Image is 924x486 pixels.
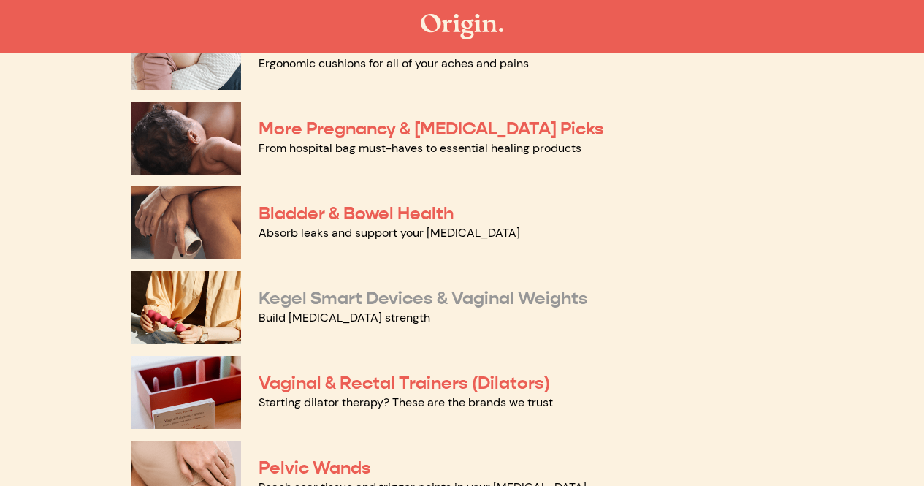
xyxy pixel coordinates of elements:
[259,140,581,156] a: From hospital bag must-haves to essential healing products
[259,118,604,140] a: More Pregnancy & [MEDICAL_DATA] Picks
[131,17,241,90] img: Pillows for Pain Relief & Support
[259,225,520,240] a: Absorb leaks and support your [MEDICAL_DATA]
[131,356,241,429] img: Vaginal & Rectal Trainers (Dilators)
[131,186,241,259] img: Bladder & Bowel Health
[421,14,503,39] img: The Origin Shop
[131,271,241,344] img: Kegel Smart Devices & Vaginal Weights
[259,372,550,394] a: Vaginal & Rectal Trainers (Dilators)
[131,102,241,175] img: More Pregnancy & Postpartum Picks
[259,310,430,325] a: Build [MEDICAL_DATA] strength
[259,202,454,224] a: Bladder & Bowel Health
[259,457,371,479] a: Pelvic Wands
[259,56,529,71] a: Ergonomic cushions for all of your aches and pains
[259,395,553,410] a: Starting dilator therapy? These are the brands we trust
[259,287,588,309] a: Kegel Smart Devices & Vaginal Weights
